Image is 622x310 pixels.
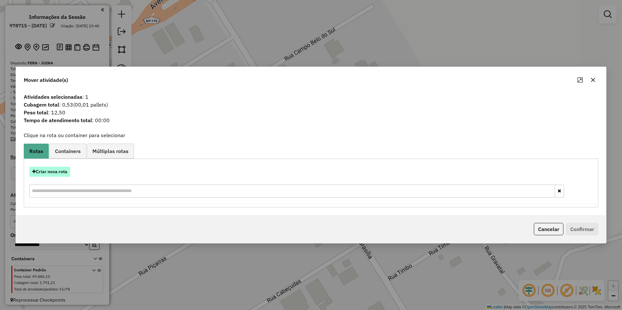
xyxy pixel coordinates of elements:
[24,76,68,84] span: Mover atividade(s)
[20,93,602,101] span: : 1
[20,109,602,116] span: : 12,50
[20,116,602,124] span: : 00:00
[29,149,43,154] span: Rotas
[20,101,602,109] span: : 0,53
[73,101,108,108] span: (00,01 pallets)
[575,75,585,85] button: Maximize
[92,149,128,154] span: Múltiplas rotas
[29,167,70,177] button: Criar nova rota
[24,101,59,108] strong: Cubagem total
[534,223,563,235] button: Cancelar
[55,149,81,154] span: Containers
[24,131,125,139] label: Clique na rota ou container para selecionar
[24,94,82,100] strong: Atividades selecionadas
[24,117,92,123] strong: Tempo de atendimento total
[24,109,48,116] strong: Peso total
